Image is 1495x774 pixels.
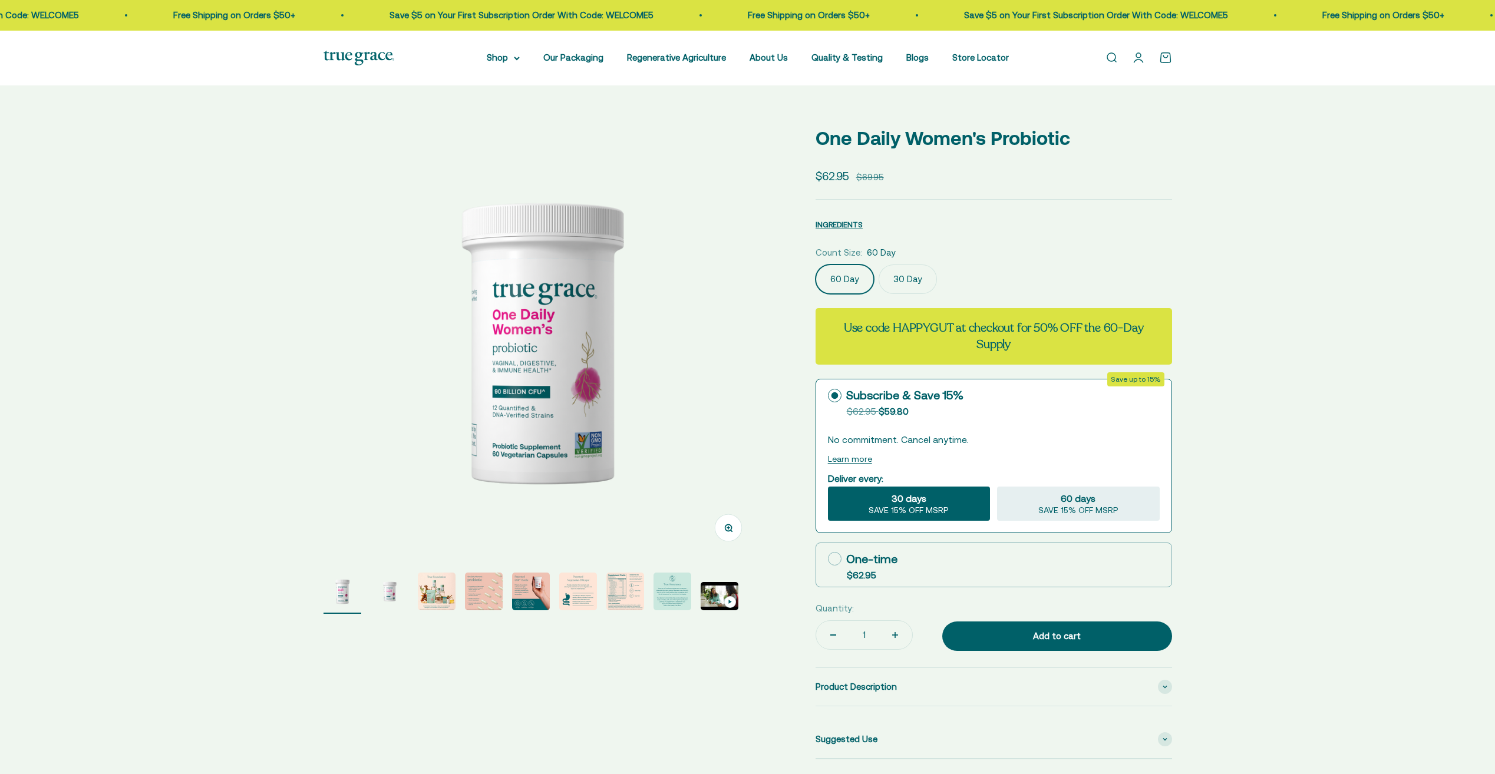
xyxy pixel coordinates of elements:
[816,720,1172,758] summary: Suggested Use
[748,10,870,20] a: Free Shipping on Orders $50+
[816,680,897,694] span: Product Description
[465,573,503,610] img: - 12 quantified and DNA-verified probiotic cultures to support vaginal, digestive, and immune hea...
[966,629,1149,643] div: Add to cart
[856,170,884,184] compare-at-price: $69.95
[559,573,597,610] img: Provide protection from stomach acid, allowing the probiotics to survive digestion and reach the ...
[627,52,726,62] a: Regenerative Agriculture
[750,52,788,62] a: About Us
[418,573,456,614] button: Go to item 3
[324,123,759,558] img: Daily Probiotic for Women's Vaginal, Digestive, and Immune Support* - 90 Billion CFU at time of m...
[324,573,361,614] button: Go to item 1
[512,573,550,614] button: Go to item 5
[371,573,408,610] img: Daily Probiotic for Women's Vaginal, Digestive, and Immune Support* - 90 Billion CFU at time of m...
[543,52,603,62] a: Our Packaging
[942,621,1172,651] button: Add to cart
[816,621,850,649] button: Decrease quantity
[559,573,597,614] button: Go to item 6
[816,167,849,185] sale-price: $62.95
[371,573,408,614] button: Go to item 2
[816,732,877,746] span: Suggested Use
[1322,10,1444,20] a: Free Shipping on Orders $50+
[487,51,520,65] summary: Shop
[816,246,862,260] legend: Count Size:
[964,8,1228,22] p: Save $5 on Your First Subscription Order With Code: WELCOME5
[816,123,1172,153] p: One Daily Women's Probiotic
[701,582,738,614] button: Go to item 9
[952,52,1009,62] a: Store Locator
[606,573,644,614] button: Go to item 7
[816,601,854,616] label: Quantity:
[418,573,456,610] img: Our full product line provides a robust and comprehensive offering for a true foundation of healt...
[816,220,863,229] span: INGREDIENTS
[654,573,691,610] img: Every lot of True Grace supplements undergoes extensive third-party testing. Regulation says we d...
[844,320,1144,352] strong: Use code HAPPYGUT at checkout for 50% OFF the 60-Day Supply
[173,10,295,20] a: Free Shipping on Orders $50+
[816,668,1172,706] summary: Product Description
[512,573,550,610] img: Protects the probiotic cultures from light, moisture, and oxygen, extending shelf life and ensuri...
[465,573,503,614] button: Go to item 4
[867,246,896,260] span: 60 Day
[390,8,654,22] p: Save $5 on Your First Subscription Order With Code: WELCOME5
[816,217,863,231] button: INGREDIENTS
[878,621,912,649] button: Increase quantity
[324,573,361,610] img: Daily Probiotic for Women's Vaginal, Digestive, and Immune Support* - 90 Billion CFU at time of m...
[606,573,644,610] img: Our probiotics undergo extensive third-party testing at Purity-IQ Inc., a global organization del...
[906,52,929,62] a: Blogs
[654,573,691,614] button: Go to item 8
[811,52,883,62] a: Quality & Testing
